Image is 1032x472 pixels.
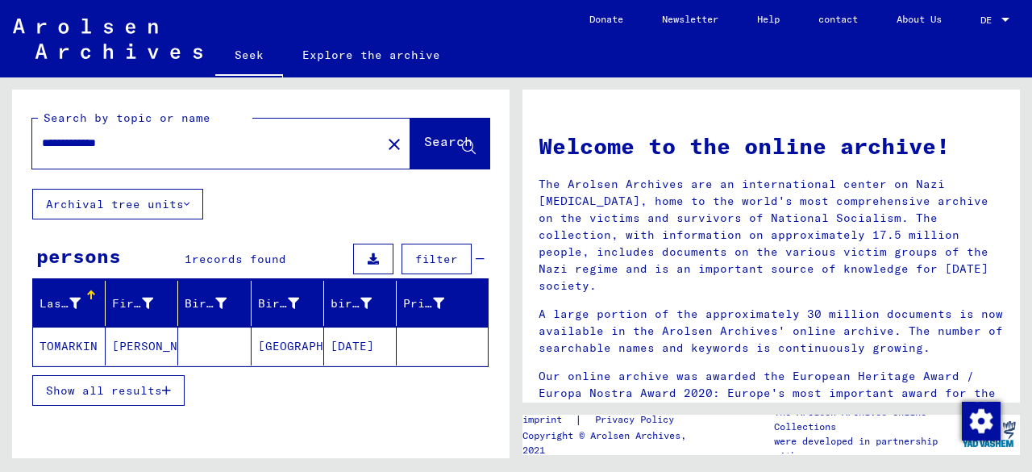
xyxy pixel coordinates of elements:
[258,296,294,311] font: Birth
[44,111,210,125] font: Search by topic or name
[192,252,286,266] font: records found
[397,281,488,326] mat-header-cell: Prisoner #
[33,281,106,326] mat-header-cell: Last name
[385,135,404,154] mat-icon: close
[539,177,988,293] font: The Arolsen Archives are an international center on Nazi [MEDICAL_DATA], home to the world's most...
[818,13,858,25] font: contact
[185,290,250,316] div: Birth name
[757,13,780,25] font: Help
[424,133,472,149] font: Search
[539,307,1003,355] font: A large portion of the approximately 30 million documents is now available in the Arolsen Archive...
[40,290,105,316] div: Last name
[36,244,121,268] font: persons
[324,281,397,326] mat-header-cell: birth date
[589,13,623,25] font: Donate
[235,48,264,62] font: Seek
[40,339,98,353] font: TOMARKIN
[252,281,324,326] mat-header-cell: Birth
[522,411,575,428] a: imprint
[575,412,582,427] font: |
[331,296,403,311] font: birth date
[185,252,192,266] font: 1
[13,19,202,59] img: Arolsen_neg.svg
[774,435,938,462] font: were developed in partnership with
[258,339,381,353] font: [GEOGRAPHIC_DATA]
[522,413,562,425] font: imprint
[40,296,105,311] font: Last name
[582,411,693,428] a: Privacy Policy
[283,36,460,74] a: Explore the archive
[112,339,206,353] font: [PERSON_NAME]
[539,369,996,417] font: Our online archive was awarded the European Heritage Award / Europa Nostra Award 2020: Europe's m...
[106,281,178,326] mat-header-cell: First name
[112,290,177,316] div: First name
[302,48,440,62] font: Explore the archive
[962,402,1001,441] img: Change consent
[215,36,283,77] a: Seek
[403,290,468,316] div: Prisoner #
[980,14,992,26] font: DE
[897,13,942,25] font: About Us
[112,296,185,311] font: First name
[331,339,374,353] font: [DATE]
[402,244,472,274] button: filter
[403,296,476,311] font: Prisoner #
[331,290,396,316] div: birth date
[539,132,950,160] font: Welcome to the online archive!
[378,127,410,160] button: Clear
[46,197,184,211] font: Archival tree units
[662,13,718,25] font: Newsletter
[415,252,458,266] font: filter
[959,414,1019,454] img: yv_logo.png
[185,296,257,311] font: Birth name
[595,413,674,425] font: Privacy Policy
[178,281,251,326] mat-header-cell: Birth name
[258,290,323,316] div: Birth
[522,429,686,456] font: Copyright © Arolsen Archives, 2021
[46,383,162,398] font: Show all results
[410,119,489,169] button: Search
[32,189,203,219] button: Archival tree units
[32,375,185,406] button: Show all results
